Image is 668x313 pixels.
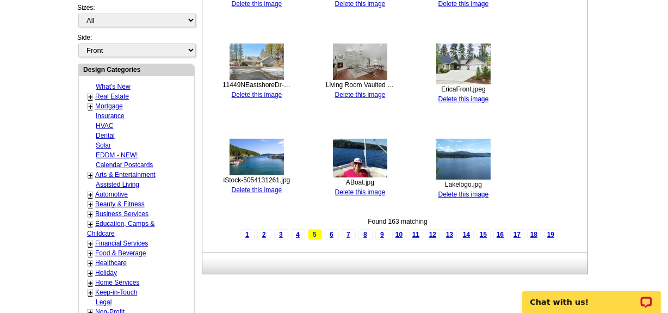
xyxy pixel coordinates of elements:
[443,229,457,240] a: 13
[88,269,92,278] a: +
[88,210,92,219] a: +
[274,229,288,240] a: 3
[477,229,491,240] a: 15
[222,80,291,90] div: 11449NEastshoreDr-1.jpg
[232,91,282,99] a: Delete this image
[358,229,373,240] a: 8
[325,229,339,240] a: 6
[426,229,440,240] a: 12
[96,151,138,159] a: EDDM - NEW!
[88,249,92,258] a: +
[326,80,394,90] div: Living Room Vaulted Ceilings.jpg
[375,229,389,240] a: 9
[291,229,305,240] a: 4
[326,177,394,187] div: ABoat.jpg
[88,200,92,209] a: +
[95,259,127,267] a: Healthcare
[335,188,386,196] a: Delete this image
[335,91,386,99] a: Delete this image
[88,171,92,180] a: +
[333,139,387,177] img: thumb-63e92f424a61f.jpg
[222,175,291,185] div: iStock-5054131261.jpg
[88,279,92,287] a: +
[95,269,117,277] a: Holiday
[88,220,92,229] a: +
[230,44,284,80] img: thumb-642098693d5b8.jpg
[88,93,92,101] a: +
[342,229,356,240] a: 7
[88,191,92,199] a: +
[257,229,271,240] a: 2
[95,102,123,110] a: Mortgage
[95,279,139,286] a: Home Services
[95,289,137,296] a: Keep-in-Touch
[96,181,139,188] a: Assisted Living
[95,191,128,198] a: Automotive
[232,186,282,194] a: Delete this image
[460,229,474,240] a: 14
[88,289,92,297] a: +
[96,132,115,139] a: Dental
[205,217,590,226] div: Found 163 matching
[438,95,489,103] a: Delete this image
[87,220,154,237] a: Education, Camps & Childcare
[95,171,156,179] a: Arts & Entertainment
[79,64,194,75] div: Design Categories
[544,229,558,240] a: 19
[240,229,255,240] a: 1
[95,249,146,257] a: Food & Beverage
[77,33,195,58] div: Side:
[96,122,113,130] a: HVAC
[436,139,491,180] img: thumb-63e922369d9a0.jpg
[436,44,491,84] img: thumb-641f704d53e4f.jpg
[95,240,148,247] a: Financial Services
[515,279,668,313] iframe: LiveChat chat widget
[88,240,92,248] a: +
[95,200,145,208] a: Beauty & Fitness
[429,180,498,189] div: Lakelogo.jpg
[96,142,111,149] a: Solar
[429,84,498,94] div: EricaFront.jpeg
[88,102,92,111] a: +
[409,229,423,240] a: 11
[96,161,153,169] a: Calendar Postcards
[77,3,195,33] div: Sizes:
[95,210,149,218] a: Business Services
[392,229,406,240] a: 10
[493,229,508,240] a: 16
[88,259,92,268] a: +
[438,191,489,198] a: Delete this image
[333,44,387,80] img: thumb-641f707bcdbb7.jpg
[96,298,112,306] a: Legal
[95,93,129,100] a: Real Estate
[230,139,284,175] img: thumb-63ea76e863101.jpg
[308,229,322,240] span: 5
[96,83,131,90] a: What's New
[510,229,524,240] a: 17
[96,112,125,120] a: Insurance
[527,229,541,240] a: 18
